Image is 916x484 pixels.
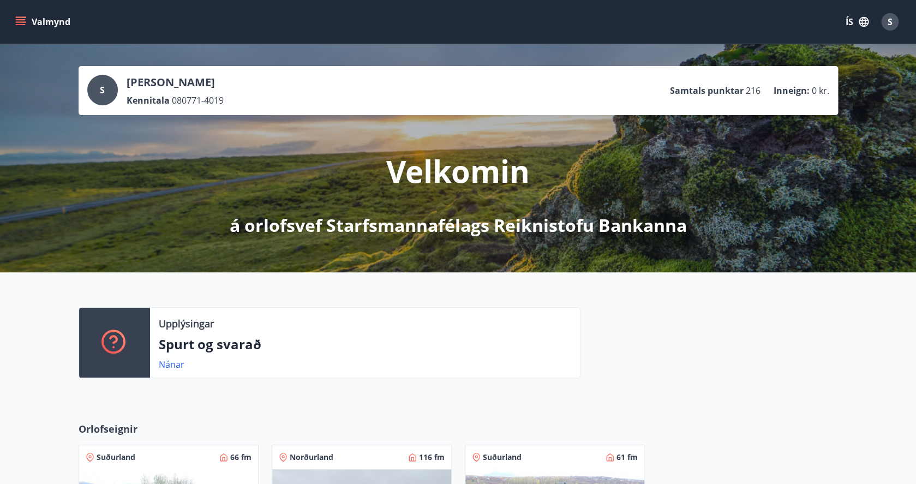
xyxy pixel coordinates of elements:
[877,9,903,35] button: S
[419,452,445,463] span: 116 fm
[172,94,224,106] span: 080771-4019
[774,85,810,97] p: Inneign :
[483,452,522,463] span: Suðurland
[616,452,638,463] span: 61 fm
[670,85,744,97] p: Samtals punktar
[812,85,829,97] span: 0 kr.
[159,358,184,371] a: Nánar
[127,75,224,90] p: [PERSON_NAME]
[840,12,875,32] button: ÍS
[230,452,252,463] span: 66 fm
[386,150,530,192] p: Velkomin
[746,85,761,97] span: 216
[97,452,135,463] span: Suðurland
[100,84,105,96] span: S
[888,16,893,28] span: S
[159,335,571,354] p: Spurt og svarað
[230,213,687,237] p: á orlofsvef Starfsmannafélags Reiknistofu Bankanna
[13,12,75,32] button: menu
[159,316,214,331] p: Upplýsingar
[290,452,333,463] span: Norðurland
[79,422,137,436] span: Orlofseignir
[127,94,170,106] p: Kennitala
